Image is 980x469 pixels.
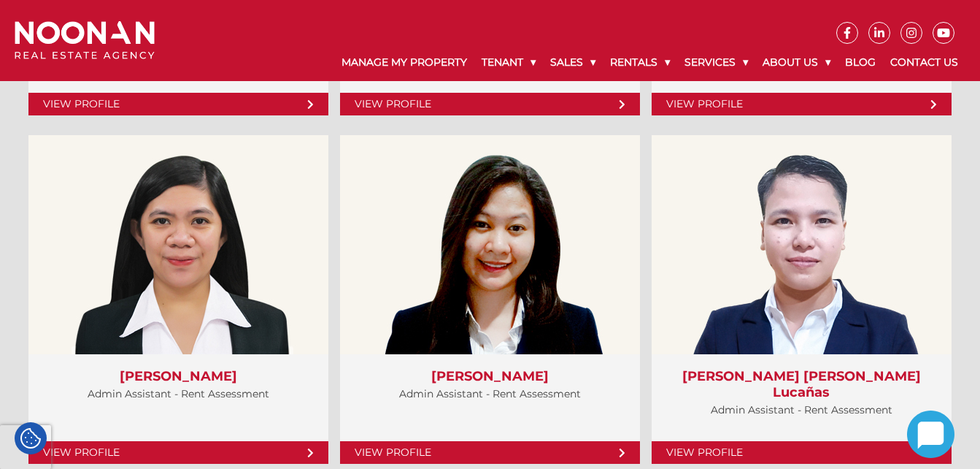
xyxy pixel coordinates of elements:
a: View Profile [652,93,952,115]
p: Admin Assistant - Rent Assessment [355,385,625,403]
h3: [PERSON_NAME] [43,369,314,385]
h3: [PERSON_NAME] [355,369,625,385]
a: Services [677,44,755,81]
a: View Profile [28,93,328,115]
a: View Profile [340,93,640,115]
a: Sales [543,44,603,81]
a: Contact Us [883,44,965,81]
a: View Profile [340,441,640,464]
img: Noonan Real Estate Agency [15,21,155,60]
a: View Profile [652,441,952,464]
div: Cookie Settings [15,422,47,454]
a: Tenant [474,44,543,81]
p: Admin Assistant - Rent Assessment [43,385,314,403]
h3: [PERSON_NAME] [PERSON_NAME] Lucañas [666,369,937,400]
a: Rentals [603,44,677,81]
a: View Profile [28,441,328,464]
p: Admin Assistant - Rent Assessment [666,401,937,419]
a: Manage My Property [334,44,474,81]
a: Blog [838,44,883,81]
a: About Us [755,44,838,81]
